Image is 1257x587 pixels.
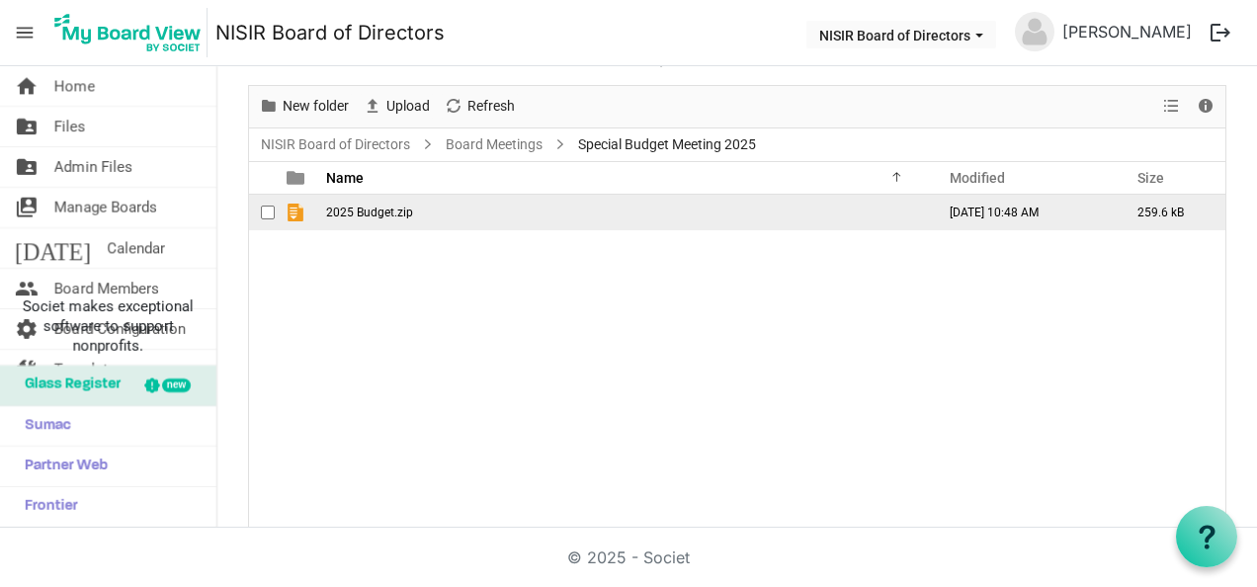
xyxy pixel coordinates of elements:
[15,269,39,308] span: people
[442,132,546,157] a: Board Meetings
[252,86,356,127] div: New folder
[1015,12,1054,51] img: no-profile-picture.svg
[1137,170,1164,186] span: Size
[326,170,364,186] span: Name
[465,94,517,119] span: Refresh
[15,406,71,446] span: Sumac
[15,147,39,187] span: folder_shared
[15,107,39,146] span: folder_shared
[249,195,275,230] td: checkbox
[215,13,445,52] a: NISIR Board of Directors
[326,206,413,219] span: 2025 Budget.zip
[15,366,121,405] span: Glass Register
[950,170,1005,186] span: Modified
[54,66,95,106] span: Home
[574,132,760,157] span: Special Budget Meeting 2025
[15,66,39,106] span: home
[54,188,157,227] span: Manage Boards
[281,94,351,119] span: New folder
[15,447,108,486] span: Partner Web
[54,147,132,187] span: Admin Files
[15,228,91,268] span: [DATE]
[48,8,208,57] img: My Board View Logo
[1189,86,1222,127] div: Details
[567,547,690,567] a: © 2025 - Societ
[320,195,929,230] td: 2025 Budget.zip is template cell column header Name
[275,195,320,230] td: is template cell column header type
[1117,195,1225,230] td: 259.6 kB is template cell column header Size
[360,94,434,119] button: Upload
[107,228,165,268] span: Calendar
[1193,94,1219,119] button: Details
[1054,12,1200,51] a: [PERSON_NAME]
[384,94,432,119] span: Upload
[54,107,86,146] span: Files
[1200,12,1241,53] button: logout
[6,14,43,51] span: menu
[15,487,78,527] span: Frontier
[15,188,39,227] span: switch_account
[9,296,208,356] span: Societ makes exceptional software to support nonprofits.
[441,94,519,119] button: Refresh
[256,94,353,119] button: New folder
[162,378,191,392] div: new
[1159,94,1183,119] button: View dropdownbutton
[1155,86,1189,127] div: View
[356,86,437,127] div: Upload
[48,8,215,57] a: My Board View Logo
[257,132,414,157] a: NISIR Board of Directors
[929,195,1117,230] td: January 10, 2025 10:48 AM column header Modified
[806,21,996,48] button: NISIR Board of Directors dropdownbutton
[437,86,522,127] div: Refresh
[54,269,159,308] span: Board Members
